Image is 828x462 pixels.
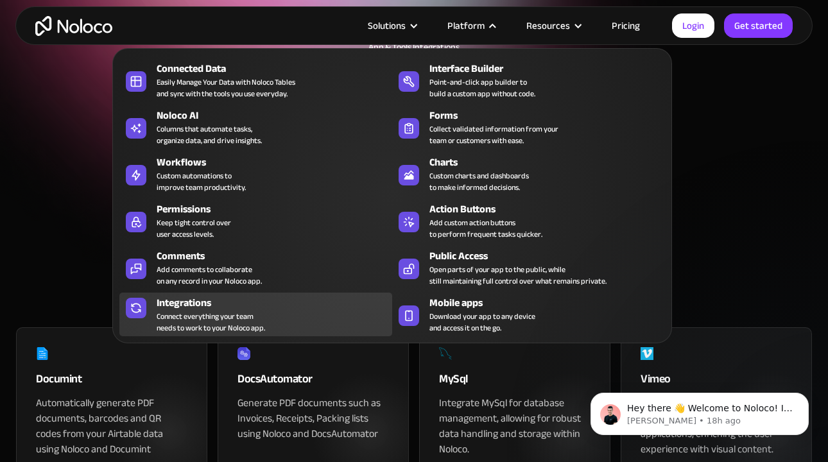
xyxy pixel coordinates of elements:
[119,293,392,336] a: IntegrationsConnect everything your teamneeds to work to your Noloco app.
[526,17,570,34] div: Resources
[429,248,671,264] div: Public Access
[352,17,431,34] div: Solutions
[157,61,398,76] div: Connected Data
[157,201,398,217] div: Permissions
[429,170,529,193] div: Custom charts and dashboards to make informed decisions.
[157,264,262,287] div: Add comments to collaborate on any record in your Noloco app.
[392,293,665,336] a: Mobile appsDownload your app to any deviceand access it on the go.
[392,199,665,243] a: Action ButtonsAdd custom action buttonsto perform frequent tasks quicker.
[439,370,591,395] div: MySql
[429,264,607,287] div: Open parts of your app to the public, while still maintaining full control over what remains priv...
[237,370,389,395] div: DocsAutomator
[429,217,542,240] div: Add custom action buttons to perform frequent tasks quicker.
[429,108,671,123] div: Forms
[157,155,398,170] div: Workflows
[429,201,671,217] div: Action Buttons
[368,17,406,34] div: Solutions
[119,105,392,149] a: Noloco AIColumns that automate tasks,organize data, and drive insights.
[157,311,265,334] div: Connect everything your team needs to work to your Noloco app.
[157,295,398,311] div: Integrations
[36,395,187,457] div: Automatically generate PDF documents, barcodes and QR codes from your Airtable data using Noloco ...
[157,108,398,123] div: Noloco AI
[392,152,665,196] a: ChartsCustom charts and dashboardsto make informed decisions.
[392,246,665,289] a: Public AccessOpen parts of your app to the public, whilestill maintaining full control over what ...
[157,217,231,240] div: Keep tight control over user access levels.
[157,76,295,99] div: Easily Manage Your Data with Noloco Tables and sync with the tools you use everyday.
[429,123,558,146] div: Collect validated information from your team or customers with ease.
[237,395,389,441] div: Generate PDF documents such as Invoices, Receipts, Packing lists using Noloco and DocsAutomator
[429,61,671,76] div: Interface Builder
[119,246,392,289] a: CommentsAdd comments to collaborateon any record in your Noloco app.
[429,155,671,170] div: Charts
[510,17,596,34] div: Resources
[36,370,187,395] div: Documint
[672,13,714,38] a: Login
[119,199,392,243] a: PermissionsKeep tight control overuser access levels.
[439,395,591,457] div: Integrate MySql for database management, allowing for robust data handling and storage within Nol...
[119,152,392,196] a: WorkflowsCustom automations toimprove team productivity.
[157,170,246,193] div: Custom automations to improve team productivity.
[119,58,392,102] a: Connected DataEasily Manage Your Data with Noloco Tablesand sync with the tools you use everyday.
[447,17,485,34] div: Platform
[429,311,535,334] span: Download your app to any device and access it on the go.
[641,395,792,457] div: Integrate Vimeo to embed high-quality videos in your Noloco applications, enriching the user expe...
[596,17,656,34] a: Pricing
[112,30,672,343] nav: Platform
[571,366,828,456] iframe: Intercom notifications message
[157,248,398,264] div: Comments
[429,295,671,311] div: Mobile apps
[35,16,112,36] a: home
[392,105,665,149] a: FormsCollect validated information from yourteam or customers with ease.
[724,13,793,38] a: Get started
[392,58,665,102] a: Interface BuilderPoint-and-click app builder tobuild a custom app without code.
[431,17,510,34] div: Platform
[157,123,262,146] div: Columns that automate tasks, organize data, and drive insights.
[429,76,535,99] div: Point-and-click app builder to build a custom app without code.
